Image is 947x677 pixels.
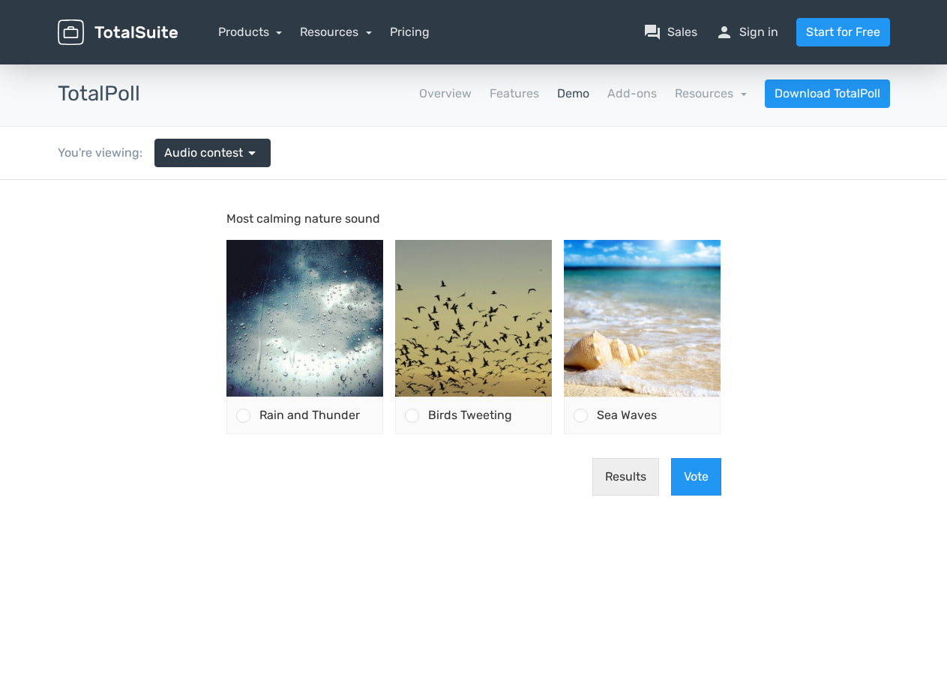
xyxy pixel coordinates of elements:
a: question_answerSales [643,23,697,41]
button: Results [592,278,659,316]
span: Sea Waves [597,228,657,242]
p: Most calming nature sound [226,30,721,48]
img: artworks-000135560423-s34yep-t500x500.jpg [226,60,383,217]
a: Overview [419,85,472,103]
span: Rain and Thunder [259,228,360,242]
h3: TotalPoll [58,82,140,106]
a: Download TotalPoll [765,79,890,108]
a: Demo [557,85,589,103]
div: You're viewing: [58,144,154,162]
span: Audio contest [164,144,243,162]
span: Birds Tweeting [428,228,512,242]
a: Add-ons [607,85,657,103]
img: TotalSuite for WordPress [58,19,178,46]
span: question_answer [643,23,661,41]
a: Audio contest arrow_drop_down [154,139,271,167]
span: arrow_drop_down [243,144,261,162]
img: artworks-000112897097-xbu6vr-t500x500.jpg [564,60,721,217]
span: person [715,23,733,41]
a: Products [218,25,283,39]
a: Resources [300,25,372,39]
img: artworks-000078704090-txipy3-t500x500.jpg [395,60,552,217]
button: Vote [671,278,721,316]
a: Pricing [390,23,430,41]
a: Start for Free [796,18,890,46]
a: personSign in [715,23,778,41]
a: Resources [675,86,747,100]
a: Features [490,85,539,103]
